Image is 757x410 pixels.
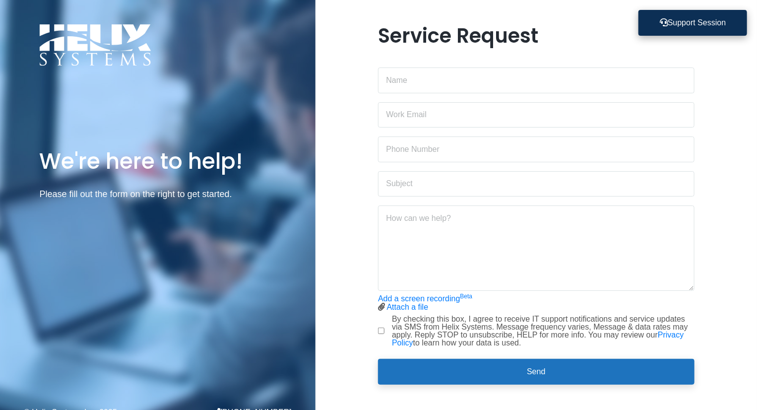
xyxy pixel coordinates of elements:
a: Attach a file [387,303,429,311]
p: Please fill out the form on the right to get started. [39,187,276,202]
a: Add a screen recordingBeta [378,294,472,303]
img: Logo [39,24,151,66]
h1: We're here to help! [39,147,276,175]
input: Subject [378,171,694,197]
input: Work Email [378,102,694,128]
a: Privacy Policy [392,331,684,347]
button: Send [378,359,694,385]
h1: Service Request [378,24,694,48]
input: Name [378,68,694,93]
input: Phone Number [378,137,694,162]
button: Support Session [638,10,747,36]
sup: Beta [460,293,473,300]
label: By checking this box, I agree to receive IT support notifications and service updates via SMS fro... [392,315,694,347]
